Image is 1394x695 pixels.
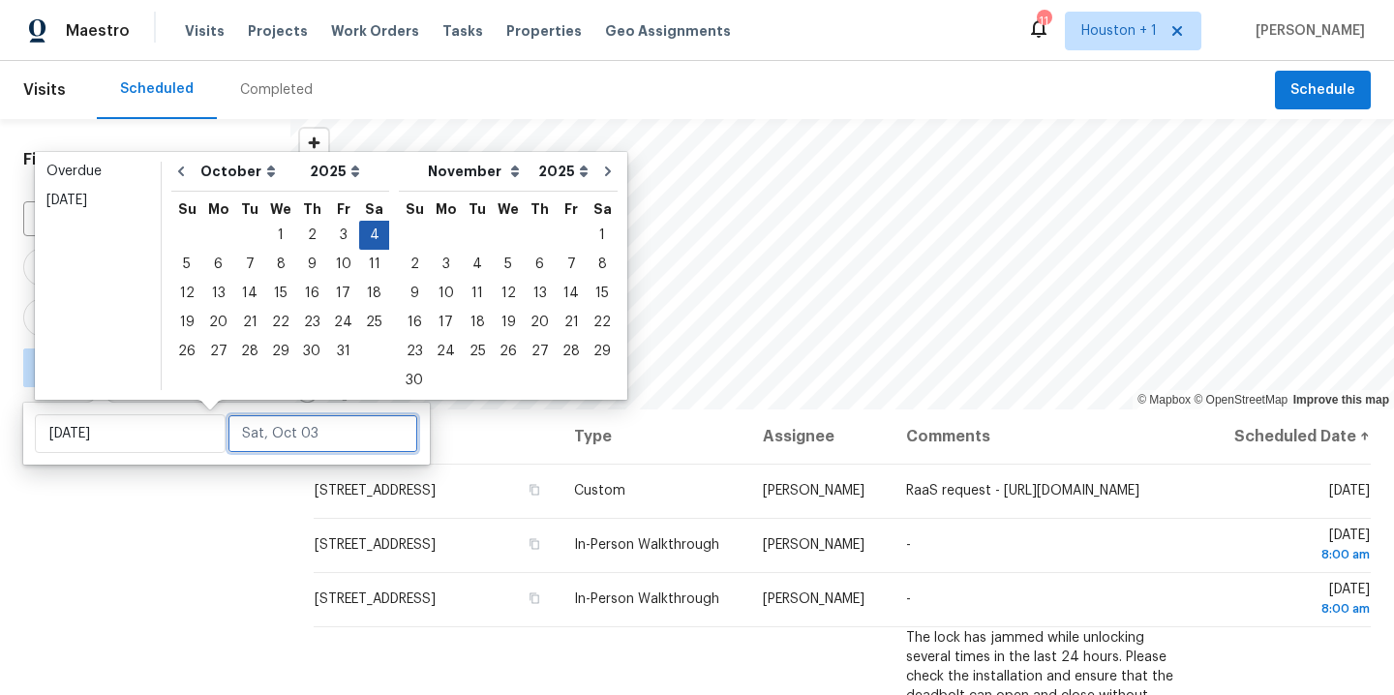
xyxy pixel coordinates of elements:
div: 16 [296,280,327,307]
div: 23 [399,338,430,365]
div: Tue Nov 18 2025 [462,308,493,337]
div: Thu Oct 30 2025 [296,337,327,366]
span: Visits [185,21,225,41]
div: Tue Nov 04 2025 [462,250,493,279]
div: 26 [171,338,202,365]
div: Thu Nov 06 2025 [524,250,556,279]
div: Sat Oct 18 2025 [359,279,389,308]
th: Scheduled Date ↑ [1207,409,1371,464]
div: 29 [265,338,296,365]
span: [PERSON_NAME] [763,484,864,498]
div: Fri Nov 21 2025 [556,308,587,337]
div: Reset [227,150,267,169]
div: Wed Oct 29 2025 [265,337,296,366]
abbr: Saturday [365,202,383,216]
div: 17 [327,280,359,307]
div: Sat Nov 22 2025 [587,308,618,337]
div: 22 [587,309,618,336]
div: 6 [202,251,234,278]
div: Wed Oct 22 2025 [265,308,296,337]
div: 9 [399,280,430,307]
button: Schedule [1275,71,1371,110]
div: Mon Oct 20 2025 [202,308,234,337]
div: 4 [359,222,389,249]
div: Fri Nov 07 2025 [556,250,587,279]
div: 5 [171,251,202,278]
span: [PERSON_NAME] [763,592,864,606]
div: 14 [556,280,587,307]
div: Mon Oct 13 2025 [202,279,234,308]
input: Sat, Oct 03 [227,414,418,453]
div: Sat Nov 08 2025 [587,250,618,279]
div: 26 [493,338,524,365]
span: Geo Assignments [605,21,731,41]
select: Year [533,157,593,186]
div: 28 [556,338,587,365]
div: 27 [524,338,556,365]
h1: Filters [23,150,227,169]
abbr: Tuesday [469,202,486,216]
div: Sun Oct 26 2025 [171,337,202,366]
div: Thu Oct 23 2025 [296,308,327,337]
div: Sun Nov 02 2025 [399,250,430,279]
div: 7 [234,251,265,278]
div: 1 [265,222,296,249]
button: Zoom in [300,129,328,157]
span: RaaS request - [URL][DOMAIN_NAME] [906,484,1139,498]
div: Overdue [46,162,149,181]
div: 8 [587,251,618,278]
div: Tue Nov 11 2025 [462,279,493,308]
abbr: Tuesday [241,202,258,216]
div: 16 [399,309,430,336]
div: Tue Nov 25 2025 [462,337,493,366]
div: Sat Oct 04 2025 [359,221,389,250]
div: Sun Oct 19 2025 [171,308,202,337]
span: [DATE] [1223,583,1370,619]
abbr: Friday [564,202,578,216]
div: 24 [430,338,462,365]
div: Wed Nov 19 2025 [493,308,524,337]
abbr: Monday [436,202,457,216]
div: 10 [430,280,462,307]
div: 6 [524,251,556,278]
div: 8:00 am [1223,599,1370,619]
div: Sun Nov 09 2025 [399,279,430,308]
div: Mon Oct 06 2025 [202,250,234,279]
button: Copy Address [526,481,543,499]
div: 2 [296,222,327,249]
div: 20 [202,309,234,336]
div: 20 [524,309,556,336]
div: 13 [202,280,234,307]
div: [DATE] [46,191,149,210]
span: [STREET_ADDRESS] [315,538,436,552]
div: 15 [265,280,296,307]
abbr: Monday [208,202,229,216]
div: Sat Nov 15 2025 [587,279,618,308]
div: Sun Nov 23 2025 [399,337,430,366]
span: [PERSON_NAME] [1248,21,1365,41]
div: 30 [399,367,430,394]
a: OpenStreetMap [1194,393,1288,407]
div: Fri Oct 17 2025 [327,279,359,308]
span: [DATE] [1223,529,1370,564]
div: 17 [430,309,462,336]
span: [STREET_ADDRESS] [315,592,436,606]
div: Wed Nov 05 2025 [493,250,524,279]
div: 24 [327,309,359,336]
div: Fri Nov 28 2025 [556,337,587,366]
span: Tasks [442,24,483,38]
div: Sat Nov 01 2025 [587,221,618,250]
span: Schedule [1290,78,1355,103]
div: 5 [493,251,524,278]
div: 8 [265,251,296,278]
div: Thu Oct 16 2025 [296,279,327,308]
div: 25 [359,309,389,336]
span: Houston + 1 [1081,21,1157,41]
div: 30 [296,338,327,365]
div: 13 [524,280,556,307]
div: 14 [234,280,265,307]
div: Fri Oct 03 2025 [327,221,359,250]
div: 19 [493,309,524,336]
select: Year [305,157,365,186]
div: 12 [493,280,524,307]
